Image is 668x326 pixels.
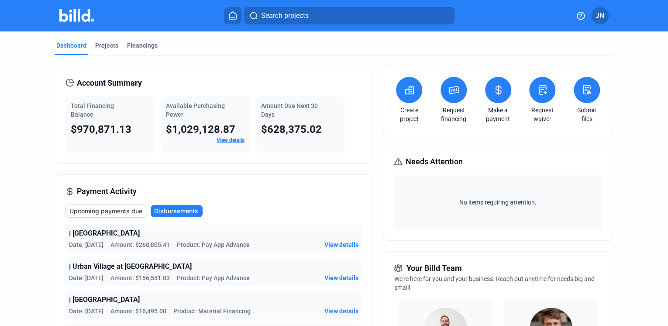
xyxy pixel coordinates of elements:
div: Projects [95,41,118,50]
a: Submit files [572,106,602,123]
a: Request financing [438,106,469,123]
span: Your Billd Team [406,262,461,274]
span: Available Purchasing Power [166,102,225,118]
button: Upcoming payments due [65,205,147,218]
span: Amount: $156,551.03 [110,274,170,282]
a: View details [217,137,244,143]
button: JN [591,7,609,24]
button: Disbursements [151,205,203,217]
button: View details [324,274,358,282]
span: Product: Pay App Advance [177,240,250,249]
span: Amount: $16,495.00 [110,307,166,316]
span: Total Financing Balance [71,102,114,118]
span: Needs Attention [405,156,462,168]
a: Request waiver [527,106,558,123]
div: Dashboard [56,41,86,50]
button: Search projects [244,7,455,24]
img: Billd Company Logo [59,9,94,22]
span: Date: [DATE] [69,274,103,282]
span: $628,375.02 [261,123,322,135]
span: Date: [DATE] [69,240,103,249]
a: Create project [394,106,424,123]
span: Disbursements [154,207,198,215]
a: Make a payment [483,106,513,123]
span: No items requiring attention. [397,198,598,207]
span: Amount: $268,805.41 [110,240,170,249]
span: [GEOGRAPHIC_DATA] [72,228,140,239]
span: $1,029,128.87 [166,123,235,135]
span: Product: Material Financing [173,307,251,316]
span: Account Summary [77,77,142,89]
button: View details [324,240,358,249]
span: Urban Village at [GEOGRAPHIC_DATA] [72,261,192,272]
span: We're here for you and your business. Reach out anytime for needs big and small! [394,275,594,291]
span: Amount Due Next 30 Days [261,102,318,118]
span: $970,871.13 [71,123,131,135]
div: Financings [127,41,158,50]
span: Product: Pay App Advance [177,274,250,282]
span: Search projects [261,10,308,21]
span: [GEOGRAPHIC_DATA] [72,295,140,305]
button: View details [324,307,358,316]
span: Upcoming payments due [69,207,142,215]
span: Payment Activity [77,185,137,198]
span: Date: [DATE] [69,307,103,316]
span: JN [596,10,604,21]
